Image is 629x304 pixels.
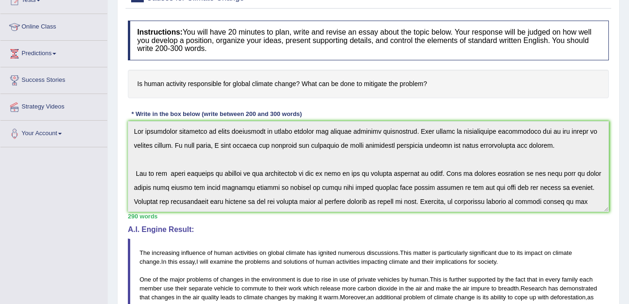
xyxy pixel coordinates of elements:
[410,258,420,265] span: and
[490,294,506,301] span: ability
[140,258,160,265] span: change
[525,249,542,256] span: impact
[214,249,233,256] span: human
[296,276,301,283] span: is
[179,258,195,265] span: essay
[237,294,242,301] span: to
[140,276,151,283] span: One
[463,285,469,292] span: air
[579,276,592,283] span: each
[514,294,527,301] span: cope
[544,249,551,256] span: on
[181,249,206,256] span: influence
[553,249,572,256] span: climate
[587,294,594,301] span: as
[275,285,287,292] span: their
[406,285,414,292] span: the
[436,285,451,292] span: make
[286,249,305,256] span: climate
[468,276,496,283] span: supported
[517,249,523,256] span: its
[207,249,213,256] span: of
[128,212,609,221] div: 290 words
[175,285,187,292] span: their
[510,249,515,256] span: to
[183,294,191,301] span: the
[289,285,301,292] span: work
[0,67,107,91] a: Success Stories
[560,285,597,292] span: demonstrated
[399,285,404,292] span: in
[221,294,235,301] span: leads
[436,258,467,265] span: implications
[562,276,578,283] span: family
[214,276,219,283] span: of
[242,285,266,292] span: commute
[497,276,504,283] span: by
[187,276,212,283] span: problems
[545,276,560,283] span: every
[438,249,468,256] span: particularly
[140,285,162,292] span: member
[529,294,536,301] span: up
[378,285,397,292] span: dioxide
[283,258,307,265] span: solutions
[220,276,243,283] span: changes
[342,285,356,292] span: more
[140,249,150,256] span: The
[358,285,377,292] span: carbon
[161,258,166,265] span: In
[316,258,334,265] span: human
[245,276,250,283] span: in
[415,285,422,292] span: air
[548,285,558,292] span: has
[152,249,179,256] span: increasing
[449,276,467,283] span: further
[401,276,408,283] span: by
[303,276,313,283] span: due
[476,294,481,301] span: is
[259,249,266,256] span: on
[265,294,288,301] span: changes
[527,276,537,283] span: that
[539,276,544,283] span: in
[367,294,374,301] span: an
[482,294,488,301] span: its
[268,285,274,292] span: to
[520,285,547,292] span: Research
[128,110,305,119] div: * Write in the box below (write between 200 and 300 words)
[160,276,168,283] span: the
[0,41,107,64] a: Predictions
[550,294,585,301] span: deforestation
[321,276,331,283] span: rise
[538,294,548,301] span: with
[235,285,240,292] span: to
[252,276,260,283] span: the
[235,258,243,265] span: the
[367,249,398,256] span: discussions
[376,294,402,301] span: additional
[307,249,317,256] span: has
[336,258,360,265] span: activities
[389,258,408,265] span: climate
[303,285,318,292] span: which
[297,294,317,301] span: making
[128,21,609,60] h4: You will have 20 minutes to plan, write and revise an essay about the topic below. Your response ...
[498,249,509,256] span: due
[491,285,496,292] span: to
[128,225,609,234] h4: A.I. Engine Result:
[400,249,412,256] span: This
[409,276,428,283] span: human
[318,249,336,256] span: ignited
[0,14,107,37] a: Online Class
[153,276,158,283] span: of
[432,249,437,256] span: is
[478,258,496,265] span: society
[452,285,461,292] span: the
[128,70,609,98] h4: Is human activity responsible for global climate change? What can be done to mitigate the problem?
[189,285,213,292] span: separate
[168,258,178,265] span: this
[245,258,270,265] span: problems
[137,28,183,36] b: Instructions:
[319,294,322,301] span: it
